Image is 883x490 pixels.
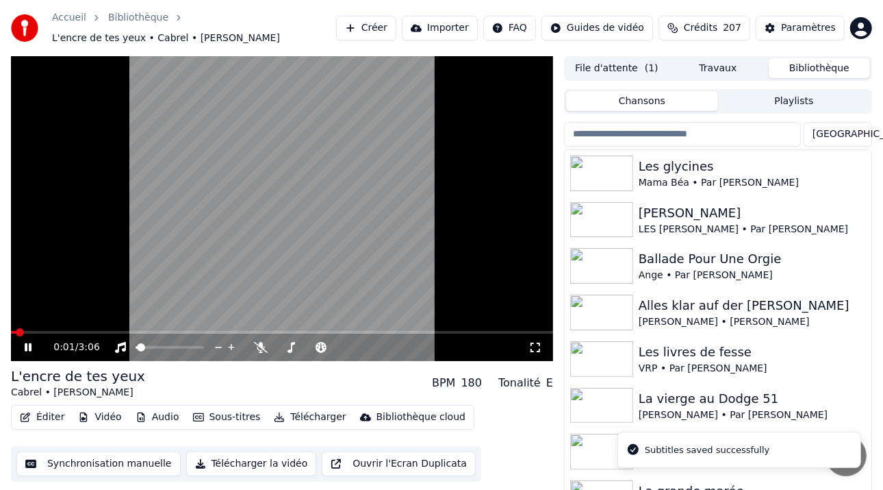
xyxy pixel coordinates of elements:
button: Créer [336,16,396,40]
img: youka [11,14,38,42]
button: Importer [402,16,478,40]
div: La vierge au Dodge 51 [639,389,866,408]
nav: breadcrumb [52,11,336,45]
div: LES [PERSON_NAME] • Par [PERSON_NAME] [639,223,866,236]
button: Crédits207 [658,16,750,40]
div: Mama Béa • Par [PERSON_NAME] [639,176,866,190]
button: Synchronisation manuelle [16,452,181,476]
div: Alles klar auf der [PERSON_NAME] [639,296,866,315]
button: File d'attente [566,58,667,78]
button: Playlists [718,91,870,111]
span: 0:01 [53,341,75,354]
div: [PERSON_NAME] • [PERSON_NAME] [639,315,866,329]
button: Ouvrir l'Ecran Duplicata [322,452,476,476]
div: BPM [432,375,455,391]
div: [PERSON_NAME] • Par [PERSON_NAME] [639,408,866,422]
button: FAQ [483,16,536,40]
div: [PERSON_NAME] [639,204,866,223]
span: 207 [723,21,741,35]
button: Paramètres [756,16,845,40]
div: VRP • Par [PERSON_NAME] [639,362,866,376]
span: Crédits [684,21,717,35]
button: Vidéo [73,408,127,427]
div: Ange • Par [PERSON_NAME] [639,269,866,282]
a: Accueil [52,11,86,25]
button: Bibliothèque [769,58,870,78]
button: Éditer [14,408,70,427]
div: Cabrel • [PERSON_NAME] [11,386,145,400]
div: L'encre de tes yeux [11,367,145,386]
button: Télécharger [268,408,351,427]
span: L'encre de tes yeux • Cabrel • [PERSON_NAME] [52,32,280,45]
button: Chansons [566,91,718,111]
div: Ballade Pour Une Orgie [639,249,866,269]
a: Bibliothèque [108,11,168,25]
span: ( 1 ) [645,62,658,75]
button: Sous-titres [188,408,266,427]
span: 3:06 [78,341,99,354]
button: Télécharger la vidéo [186,452,317,476]
div: Paramètres [781,21,836,35]
button: Guides de vidéo [541,16,653,40]
div: Subtitles saved successfully [645,443,769,457]
div: Tonalité [498,375,541,391]
button: Travaux [667,58,769,78]
div: E [546,375,553,391]
div: / [53,341,86,354]
button: Audio [130,408,185,427]
div: 180 [461,375,483,391]
div: Bibliothèque cloud [376,411,465,424]
div: Les glycines [639,157,866,176]
div: Les livres de fesse [639,343,866,362]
